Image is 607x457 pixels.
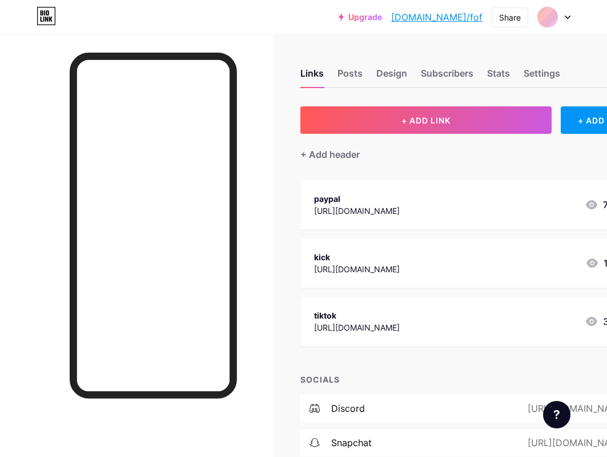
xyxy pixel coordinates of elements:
[391,10,483,24] a: [DOMAIN_NAME]/fof
[314,205,400,217] div: [URL][DOMAIN_NAME]
[331,436,372,450] div: snapchat
[487,66,510,87] div: Stats
[401,116,451,125] span: + ADD LINK
[314,321,400,333] div: [URL][DOMAIN_NAME]
[300,66,324,87] div: Links
[339,13,382,22] a: Upgrade
[331,402,365,415] div: discord
[314,251,400,263] div: kick
[314,193,400,205] div: paypal
[314,263,400,275] div: [URL][DOMAIN_NAME]
[376,66,407,87] div: Design
[499,11,521,23] div: Share
[421,66,473,87] div: Subscribers
[300,148,360,161] div: + Add header
[300,106,552,134] button: + ADD LINK
[524,66,560,87] div: Settings
[337,66,363,87] div: Posts
[314,309,400,321] div: tiktok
